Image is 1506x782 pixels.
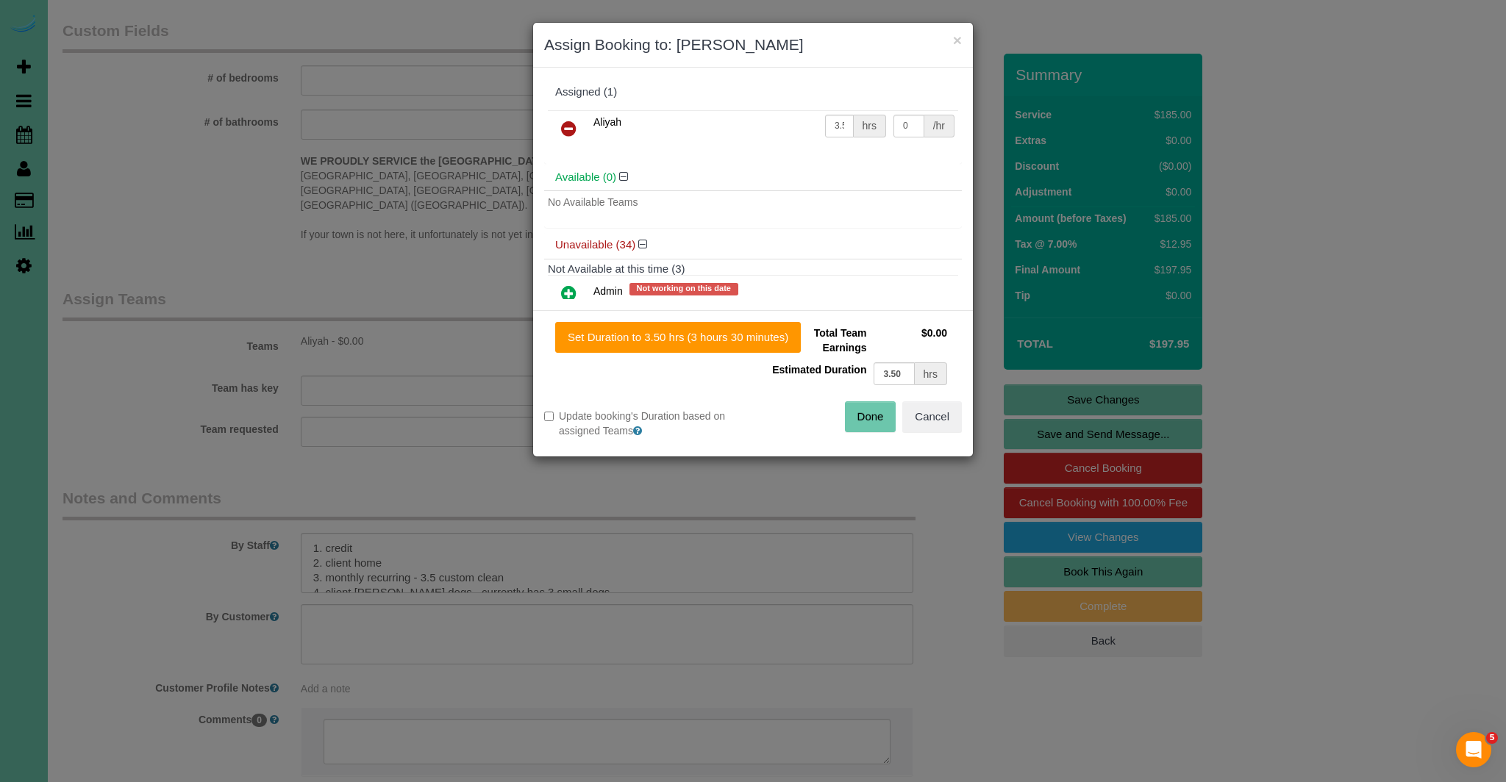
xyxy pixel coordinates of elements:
div: /hr [924,115,954,137]
label: Update booking's Duration based on assigned Teams [544,409,742,438]
span: 5 [1486,732,1498,744]
span: Estimated Duration [772,364,866,376]
h3: Assign Booking to: [PERSON_NAME] [544,34,962,56]
span: Admin [593,286,623,298]
iframe: Intercom live chat [1456,732,1491,767]
span: Not working on this date [629,283,738,295]
h4: Unavailable (34) [555,239,951,251]
button: Done [845,401,896,432]
button: Cancel [902,401,962,432]
span: Aliyah [593,116,621,128]
input: Update booking's Duration based on assigned Teams [544,412,554,421]
button: × [953,32,962,48]
span: No Available Teams [548,196,638,208]
div: hrs [915,362,947,385]
button: Set Duration to 3.50 hrs (3 hours 30 minutes) [555,322,801,353]
div: Assigned (1) [555,86,951,98]
h4: Available (0) [555,171,951,184]
div: hrs [854,115,886,137]
h4: Not Available at this time (3) [548,263,958,276]
td: $0.00 [870,322,951,359]
td: Total Team Earnings [764,322,870,359]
